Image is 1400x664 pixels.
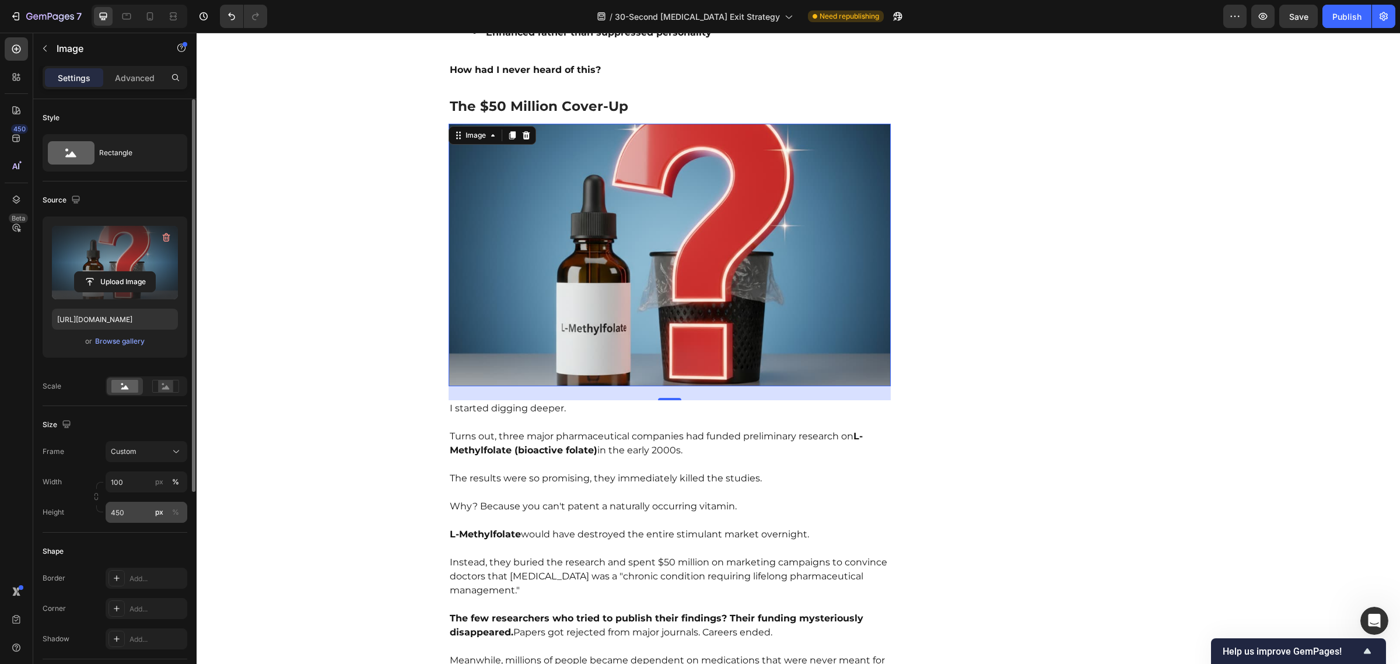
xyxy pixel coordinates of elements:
a: Watch Youtube tutorials [17,214,216,236]
a: Join community [17,236,216,257]
a: ❓Visit Help center [17,193,216,214]
button: Upload Image [74,271,156,292]
button: 7 [5,5,87,28]
div: Add... [129,634,184,645]
img: Profile image for Liam [114,19,138,42]
div: % [172,477,179,487]
p: The results were so promising, they immediately killed the studies. [253,425,694,453]
div: Rectangle [99,139,170,166]
button: Send Feedback [24,312,209,336]
label: Frame [43,446,64,457]
button: % [152,475,166,489]
span: Messages [155,393,195,401]
div: Send us a message [24,147,195,159]
div: Close [201,19,222,40]
p: Hi there, [23,83,210,103]
p: 7 [76,9,82,23]
button: Browse gallery [94,336,145,347]
span: Save [1289,12,1308,22]
p: Turns out, three major pharmaceutical companies had funded preliminary research on in the early 2... [253,383,694,425]
button: px [169,475,183,489]
span: / [610,11,612,23]
div: Rich Text Editor. Editing area: main [252,368,695,650]
div: Corner [43,603,66,614]
p: I started digging deeper. [253,369,694,383]
input: px% [106,471,187,492]
div: Style [43,113,60,123]
p: Papers got rejected from major journals. Careers ended. [253,565,694,607]
div: Suggest features or report bugs here. [24,295,209,307]
span: 30-Second [MEDICAL_DATA] Exit Strategy [615,11,780,23]
div: Shadow [43,634,69,644]
div: px [155,507,163,518]
button: Messages [117,364,233,411]
button: px [169,505,183,519]
p: would have destroyed the entire stimulant market overnight. [253,481,694,509]
label: Height [43,507,64,518]
div: Border [43,573,65,583]
strong: The few researchers who tried to publish their findings? Their funding mysteriously disappeared. [253,580,667,605]
h2: The $50 Million Cover-Up [252,64,695,84]
img: Profile image for Alice [136,19,160,42]
button: Show survey - Help us improve GemPages! [1223,644,1374,658]
p: Meanwhile, millions of people became dependent on medications that were never meant for long-term... [253,607,694,649]
div: 450 [11,124,28,134]
span: or [85,334,92,348]
img: Profile image for Adrian [159,19,182,42]
p: Settings [58,72,90,84]
div: Size [43,417,73,433]
p: Why? Because you can't patent a naturally occurring vitamin. [253,453,694,481]
div: Add... [129,604,184,614]
div: Browse gallery [95,336,145,347]
span: Need republishing [820,11,879,22]
div: Source [43,193,83,208]
button: % [152,505,166,519]
div: Beta [9,214,28,223]
iframe: Design area [197,33,1400,664]
span: Home [45,393,71,401]
strong: L-Methylfolate [253,496,324,507]
iframe: Intercom live chat [1360,607,1388,635]
input: https://example.com/image.jpg [52,309,178,330]
p: How can we help? [23,103,210,123]
p: Image [57,41,156,55]
div: Publish [1332,11,1361,23]
button: Custom [106,441,187,462]
label: Width [43,477,62,487]
img: logo [23,25,91,38]
div: Add... [129,574,184,584]
div: Watch Youtube tutorials [24,219,195,231]
div: We typically reply in under 30 minutes [24,159,195,172]
div: Image [267,97,292,108]
h2: 💡 Share your ideas [24,278,209,291]
div: Scale [43,381,61,392]
input: px% [106,502,187,523]
div: px [155,477,163,487]
div: Undo/Redo [220,5,267,28]
p: Advanced [115,72,155,84]
div: Shape [43,546,64,557]
button: Publish [1322,5,1371,28]
p: Instead, they buried the research and spent $50 million on marketing campaigns to convince doctor... [253,509,694,565]
span: Help us improve GemPages! [1223,646,1360,657]
button: Save [1279,5,1318,28]
div: Send us a messageWe typically reply in under 30 minutes [12,137,222,181]
div: % [172,507,179,518]
span: Custom [111,446,136,457]
div: ❓Visit Help center [24,197,195,209]
img: Alt Image [252,91,695,354]
div: Join community [24,240,195,253]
